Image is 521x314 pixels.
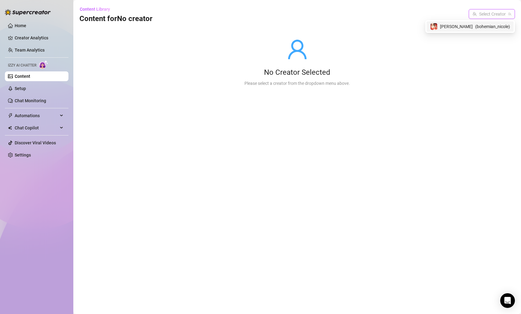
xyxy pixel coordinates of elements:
a: Team Analytics [15,48,45,52]
span: Izzy AI Chatter [8,63,36,68]
span: thunderbolt [8,113,13,118]
a: Home [15,23,26,28]
a: Creator Analytics [15,33,64,43]
span: user [286,38,308,60]
span: Automations [15,111,58,121]
a: Setup [15,86,26,91]
h3: Content for No creator [79,14,152,24]
img: AI Chatter [39,60,48,69]
img: logo-BBDzfeDw.svg [5,9,51,15]
div: No Creator Selected [244,68,350,78]
img: Chat Copilot [8,126,12,130]
a: Settings [15,153,31,157]
button: Content Library [79,4,115,14]
span: [PERSON_NAME] [440,23,473,30]
span: team [508,12,512,16]
span: ( bohemian_nicole ) [475,23,510,30]
div: Please select a creator from the dropdown menu above. [244,80,350,87]
a: Chat Monitoring [15,98,46,103]
a: Content [15,74,30,79]
span: Chat Copilot [15,123,58,133]
img: Nicole [431,23,437,30]
div: Open Intercom Messenger [500,293,515,308]
a: Discover Viral Videos [15,140,56,145]
span: Content Library [80,7,110,12]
